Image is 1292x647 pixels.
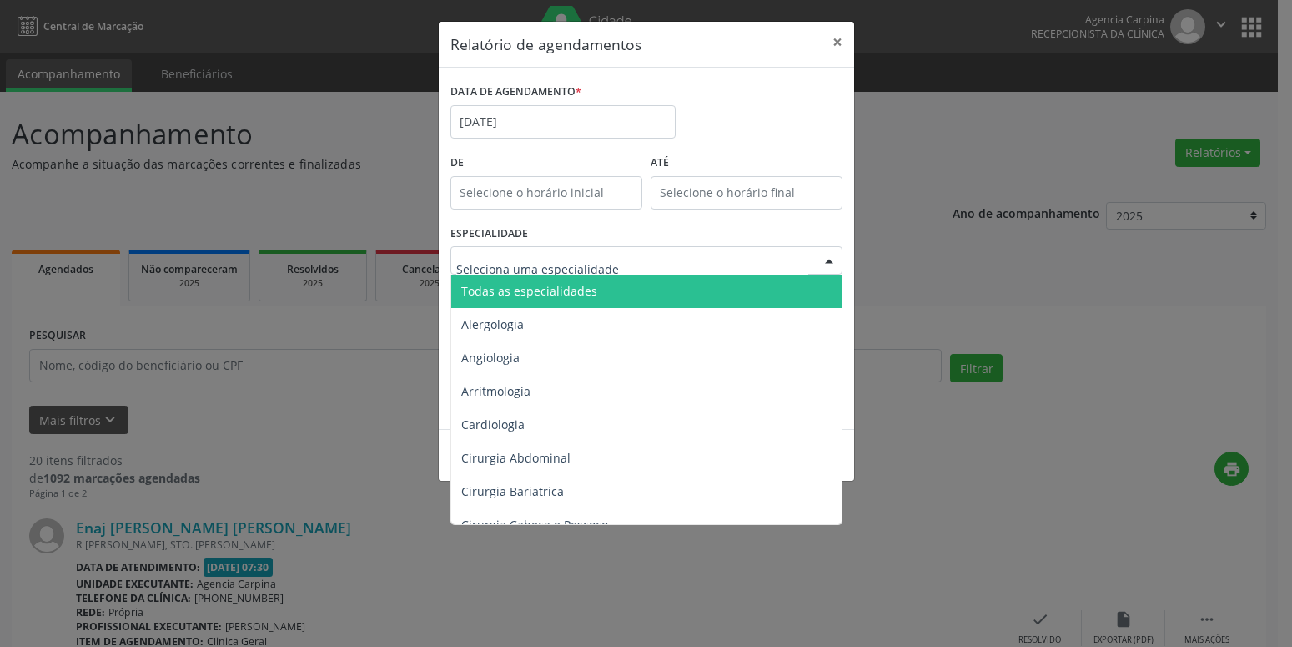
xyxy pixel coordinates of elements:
[461,316,524,332] span: Alergologia
[461,517,608,533] span: Cirurgia Cabeça e Pescoço
[450,221,528,247] label: ESPECIALIDADE
[461,483,564,499] span: Cirurgia Bariatrica
[461,283,597,299] span: Todas as especialidades
[450,176,642,210] input: Selecione o horário inicial
[461,383,530,399] span: Arritmologia
[651,150,842,176] label: ATÉ
[456,252,808,286] input: Seleciona uma especialidade
[450,33,641,55] h5: Relatório de agendamentos
[461,417,525,432] span: Cardiologia
[651,176,842,210] input: Selecione o horário final
[461,450,571,466] span: Cirurgia Abdominal
[821,22,854,63] button: Close
[450,150,642,176] label: De
[461,350,520,366] span: Angiologia
[450,79,581,105] label: DATA DE AGENDAMENTO
[450,105,676,139] input: Selecione uma data ou intervalo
